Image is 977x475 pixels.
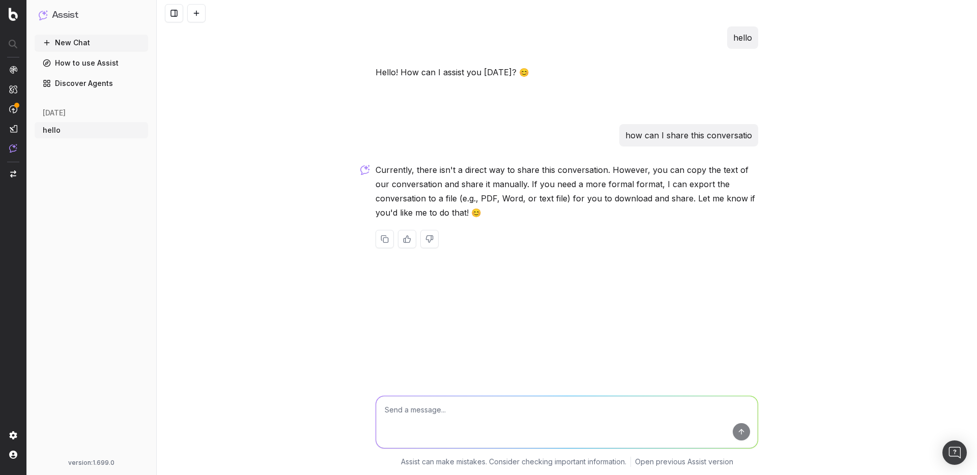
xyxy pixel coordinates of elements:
[360,165,370,175] img: Botify assist logo
[39,459,144,467] div: version: 1.699.0
[9,85,17,94] img: Intelligence
[635,457,733,467] a: Open previous Assist version
[52,8,78,22] h1: Assist
[9,66,17,74] img: Analytics
[43,125,61,135] span: hello
[10,170,16,177] img: Switch project
[9,144,17,153] img: Assist
[376,163,758,220] p: Currently, there isn't a direct way to share this conversation. However, you can copy the text of...
[9,8,18,21] img: Botify logo
[9,125,17,133] img: Studio
[39,10,48,20] img: Assist
[43,108,66,118] span: [DATE]
[35,75,148,92] a: Discover Agents
[625,128,752,142] p: how can I share this conversatio
[9,105,17,113] img: Activation
[9,431,17,439] img: Setting
[401,457,626,467] p: Assist can make mistakes. Consider checking important information.
[39,8,144,22] button: Assist
[733,31,752,45] p: hello
[942,440,967,465] div: Open Intercom Messenger
[9,451,17,459] img: My account
[35,122,148,138] button: hello
[35,35,148,51] button: New Chat
[35,55,148,71] a: How to use Assist
[376,65,758,79] p: Hello! How can I assist you [DATE]? 😊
